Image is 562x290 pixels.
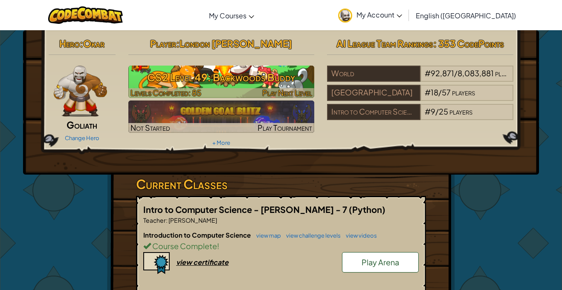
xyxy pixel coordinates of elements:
h3: CS2 Level 49: Backwoods Buddy [128,68,315,87]
span: # [425,106,431,116]
span: Levels Completed: 85 [130,88,201,98]
a: English ([GEOGRAPHIC_DATA]) [411,4,520,27]
span: Intro to Computer Science - [PERSON_NAME] - 7 [143,204,349,215]
a: view certificate [143,258,229,267]
span: Goliath [67,119,97,131]
span: / [438,87,442,97]
span: Play Next Level [262,88,312,98]
span: : [176,37,180,49]
span: [PERSON_NAME] [168,216,217,224]
span: Course Complete [151,241,217,251]
span: # [425,87,431,97]
span: Introduction to Computer Science [143,231,252,239]
span: 25 [439,106,448,116]
a: Intro to Computer Science - [PERSON_NAME] - 7#9/25players [327,112,513,122]
span: players [495,68,518,78]
span: Not Started [130,123,170,132]
span: My Account [356,10,402,19]
span: 8,083,881 [458,68,494,78]
a: My Account [334,2,406,29]
a: Play Next Level [128,66,315,98]
span: (Python) [349,204,385,215]
a: view map [252,232,281,239]
span: London [PERSON_NAME] [180,37,292,49]
span: : 353 CodePoints [433,37,504,49]
img: Golden Goal [128,100,315,133]
a: [GEOGRAPHIC_DATA]#18/57players [327,93,513,103]
span: players [449,106,472,116]
span: AI League Team Rankings [336,37,433,49]
span: 18 [431,87,438,97]
span: players [452,87,475,97]
span: 57 [442,87,451,97]
span: Hero [59,37,80,49]
span: ! [217,241,219,251]
img: avatar [338,9,352,23]
span: / [454,68,458,78]
div: World [327,66,420,82]
span: 92,871 [431,68,454,78]
img: CS2 Level 49: Backwoods Buddy [128,66,315,98]
a: + More [212,139,230,146]
span: My Courses [209,11,246,20]
span: Play Tournament [258,123,312,132]
span: Player [150,37,176,49]
div: Intro to Computer Science - [PERSON_NAME] - 7 [327,104,420,120]
span: Teacher [143,216,166,224]
span: English ([GEOGRAPHIC_DATA]) [416,11,516,20]
a: World#92,871/8,083,881players [327,74,513,83]
span: : [166,216,168,224]
span: 9 [431,106,435,116]
a: Not StartedPlay Tournament [128,100,315,133]
img: goliath-pose.png [54,66,107,117]
img: certificate-icon.png [143,252,170,274]
a: view challenge levels [282,232,341,239]
span: / [435,106,439,116]
a: My Courses [205,4,258,27]
h3: Current Classes [136,175,426,194]
div: [GEOGRAPHIC_DATA] [327,85,420,101]
span: : [80,37,83,49]
img: CodeCombat logo [48,6,123,24]
a: view videos [342,232,377,239]
a: Change Hero [65,135,99,141]
span: Play Arena [362,257,399,267]
span: Okar [83,37,104,49]
span: # [425,68,431,78]
div: view certificate [176,258,229,267]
